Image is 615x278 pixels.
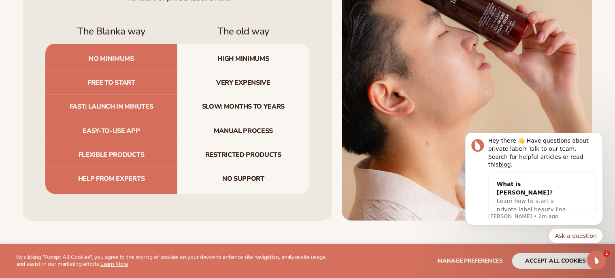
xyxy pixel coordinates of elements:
[512,253,599,269] button: accept all cookies
[44,47,119,64] div: What is [PERSON_NAME]?
[36,41,127,96] div: What is [PERSON_NAME]?Learn how to start a private label beauty line with [PERSON_NAME]
[12,96,150,110] div: Quick reply options
[453,133,615,248] iframe: Intercom notifications message
[45,167,177,194] span: Help from experts
[96,96,150,110] button: Quick reply: Ask a question
[45,143,177,167] span: Flexible products
[35,4,144,78] div: Message content
[177,95,309,119] span: Slow: months to years
[45,71,177,95] span: Free to start
[177,119,309,143] span: Manual process
[45,119,177,143] span: Easy-to-use app
[45,95,177,119] span: Fast: launch in minutes
[177,143,309,167] span: Restricted products
[587,250,606,270] iframe: Intercom live chat
[177,167,309,194] span: No support
[604,250,610,257] span: 1
[177,26,309,37] h3: The old way
[177,71,309,95] span: Very expensive
[45,26,177,37] h3: The Blanka way
[45,44,177,71] span: No minimums
[438,253,503,269] button: Manage preferences
[100,260,128,268] a: Learn More
[177,44,309,71] span: High minimums
[35,4,144,36] div: Hey there 👋 Have questions about private label? Talk to our team. Search for helpful articles or ...
[46,28,58,35] a: blog
[438,257,503,265] span: Manage preferences
[16,254,335,268] p: By clicking "Accept All Cookies", you agree to the storing of cookies on your device to enhance s...
[35,80,144,87] p: Message from Lee, sent 2m ago
[44,65,113,88] span: Learn how to start a private label beauty line with [PERSON_NAME]
[18,6,31,19] img: Profile image for Lee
